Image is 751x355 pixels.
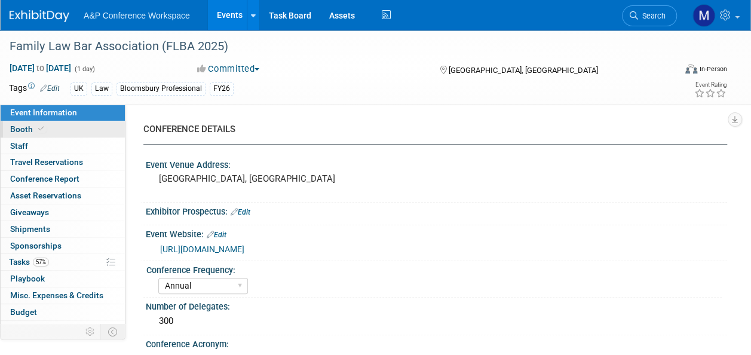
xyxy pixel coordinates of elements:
div: Law [91,82,112,95]
a: ROI, Objectives & ROO [1,321,125,337]
span: Booth [10,124,47,134]
a: Booth [1,121,125,137]
a: Playbook [1,271,125,287]
a: Edit [40,84,60,93]
a: [URL][DOMAIN_NAME] [160,244,244,254]
span: ROI, Objectives & ROO [10,324,90,333]
div: Exhibitor Prospectus: [146,203,727,218]
span: Tasks [9,257,49,267]
a: Edit [231,208,250,216]
div: Family Law Bar Association (FLBA 2025) [5,36,666,57]
a: Asset Reservations [1,188,125,204]
img: Matt Hambridge [692,4,715,27]
span: to [35,63,46,73]
td: Personalize Event Tab Strip [80,324,101,339]
span: Search [638,11,666,20]
pre: [GEOGRAPHIC_DATA], [GEOGRAPHIC_DATA] [159,173,375,184]
span: Event Information [10,108,77,117]
span: Travel Reservations [10,157,83,167]
span: 57% [33,258,49,267]
img: ExhibitDay [10,10,69,22]
span: [GEOGRAPHIC_DATA], [GEOGRAPHIC_DATA] [449,66,598,75]
span: Conference Report [10,174,79,183]
a: Giveaways [1,204,125,221]
img: Format-Inperson.png [685,64,697,74]
span: Playbook [10,274,45,283]
td: Tags [9,82,60,96]
span: (1 day) [73,65,95,73]
span: Misc. Expenses & Credits [10,290,103,300]
div: FY26 [210,82,234,95]
button: Committed [193,63,264,75]
td: Toggle Event Tabs [101,324,125,339]
div: 300 [155,312,718,330]
a: Sponsorships [1,238,125,254]
div: Event Format [623,62,727,80]
div: UK [70,82,87,95]
a: Edit [207,231,226,239]
div: In-Person [699,65,727,74]
a: Misc. Expenses & Credits [1,287,125,304]
div: Event Website: [146,225,727,241]
a: Conference Report [1,171,125,187]
span: Giveaways [10,207,49,217]
i: Booth reservation complete [38,126,44,132]
span: Staff [10,141,28,151]
a: Staff [1,138,125,154]
div: Conference Frequency: [146,261,722,276]
span: Asset Reservations [10,191,81,200]
span: Sponsorships [10,241,62,250]
div: CONFERENCE DETAILS [143,123,718,136]
a: Travel Reservations [1,154,125,170]
div: Event Venue Address: [146,156,727,171]
a: Tasks57% [1,254,125,270]
a: Search [622,5,677,26]
div: Number of Delegates: [146,298,727,313]
div: Event Rating [694,82,727,88]
span: [DATE] [DATE] [9,63,72,74]
span: Budget [10,307,37,317]
span: Shipments [10,224,50,234]
a: Budget [1,304,125,320]
span: A&P Conference Workspace [84,11,190,20]
div: Conference Acronym: [146,335,727,350]
a: Event Information [1,105,125,121]
div: Bloomsbury Professional [117,82,206,95]
a: Shipments [1,221,125,237]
